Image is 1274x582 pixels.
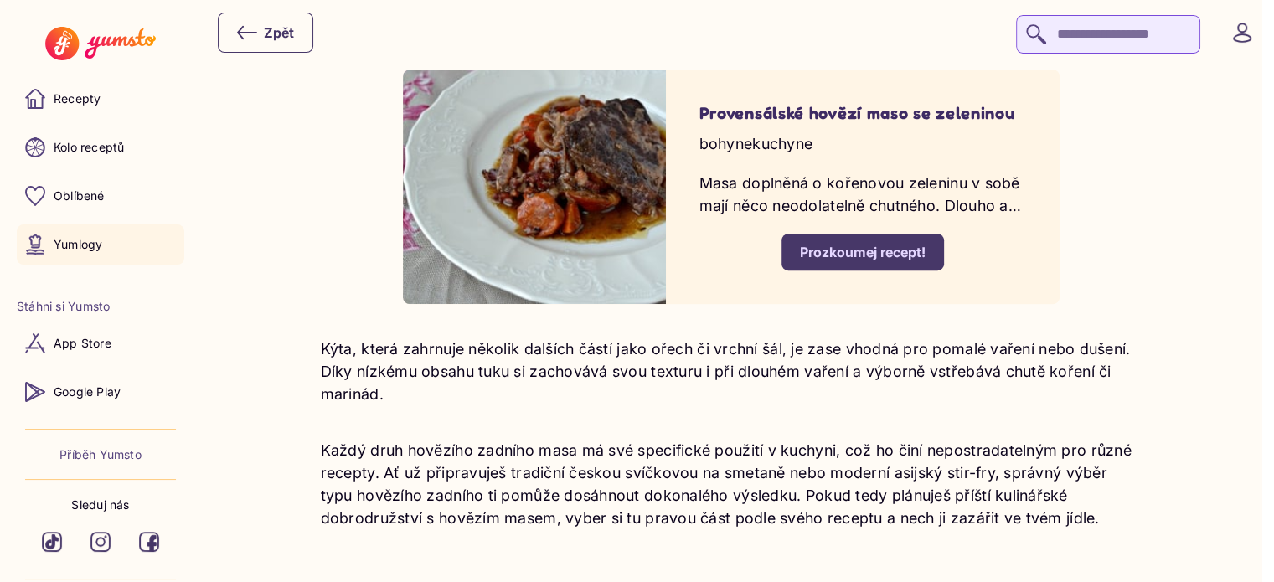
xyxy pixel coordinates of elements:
p: Každý druh hovězího zadního masa má své specifické použití v kuchyni, což ho činí nepostradatelný... [321,439,1142,529]
a: Oblíbené [17,176,184,216]
a: Příběh Yumsto [59,446,142,463]
div: Zpět [237,23,294,43]
p: Yumlogy [54,236,102,253]
p: Kolo receptů [54,139,125,156]
p: App Store [54,335,111,352]
li: Stáhni si Yumsto [17,298,184,315]
a: Recepty [17,79,184,119]
p: bohynekuchyne [699,132,1027,155]
p: Recepty [54,90,101,107]
a: App Store [17,323,184,363]
p: Oblíbené [54,188,105,204]
div: Prozkoumej recept! [800,243,926,261]
p: Kýta, která zahrnuje několik dalších částí jako ořech či vrchní šál, je zase vhodná pro pomalé va... [321,337,1142,405]
button: Prozkoumej recept! [781,234,944,270]
p: Sleduj nás [71,497,129,513]
button: Zpět [218,13,313,53]
a: Yumlogy [17,224,184,265]
a: Google Play [17,372,184,412]
p: Provensálské hovězí maso se zeleninou [699,103,1027,124]
img: Yumsto logo [45,27,155,60]
p: Masa doplněná o kořenovou zeleninu v sobě mají něco neodolatelně chutného. Dlouho a pozvolna duše... [699,172,1027,217]
p: Google Play [54,384,121,400]
img: undefined [403,70,666,304]
a: Kolo receptů [17,127,184,167]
